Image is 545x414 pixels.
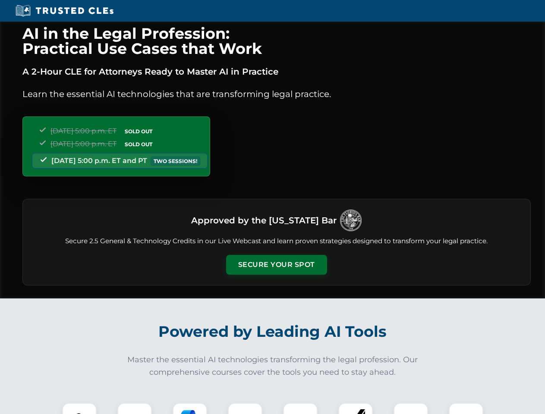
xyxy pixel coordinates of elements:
p: Secure 2.5 General & Technology Credits in our Live Webcast and learn proven strategies designed ... [33,236,520,246]
button: Secure Your Spot [226,255,327,275]
p: A 2-Hour CLE for Attorneys Ready to Master AI in Practice [22,65,531,78]
span: SOLD OUT [122,127,155,136]
h1: AI in the Legal Profession: Practical Use Cases that Work [22,26,531,56]
p: Master the essential AI technologies transforming the legal profession. Our comprehensive courses... [122,354,424,379]
span: SOLD OUT [122,140,155,149]
span: [DATE] 5:00 p.m. ET [50,140,117,148]
img: Logo [340,210,362,231]
p: Learn the essential AI technologies that are transforming legal practice. [22,87,531,101]
img: Trusted CLEs [13,4,116,17]
span: [DATE] 5:00 p.m. ET [50,127,117,135]
h2: Powered by Leading AI Tools [34,317,512,347]
h3: Approved by the [US_STATE] Bar [191,213,337,228]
